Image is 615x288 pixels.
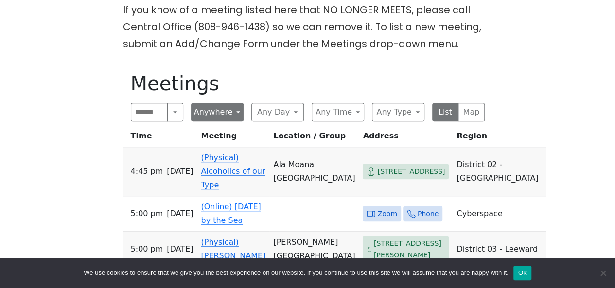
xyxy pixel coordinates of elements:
[269,232,359,268] td: [PERSON_NAME][GEOGRAPHIC_DATA]
[453,147,546,196] td: District 02 - [GEOGRAPHIC_DATA]
[131,165,163,178] span: 4:45 PM
[167,207,193,220] span: [DATE]
[123,1,492,52] p: If you know of a meeting listed here that NO LONGER MEETS, please call Central Office (808-946-14...
[432,103,459,121] button: List
[201,153,265,189] a: (Physical) Alcoholics of our Type
[167,103,183,121] button: Search
[131,103,168,121] input: Search
[598,268,608,278] span: No
[372,103,424,121] button: Any Type
[201,237,265,260] a: (Physical) [PERSON_NAME]
[123,129,197,147] th: Time
[131,242,163,256] span: 5:00 PM
[359,129,453,147] th: Address
[377,208,397,220] span: Zoom
[167,242,193,256] span: [DATE]
[191,103,244,121] button: Anywhere
[453,196,546,232] td: Cyberspace
[418,208,439,220] span: Phone
[312,103,364,121] button: Any Time
[453,129,546,147] th: Region
[453,232,546,268] td: District 03 - Leeward
[374,237,445,261] span: [STREET_ADDRESS][PERSON_NAME]
[131,207,163,220] span: 5:00 PM
[377,166,445,178] span: [STREET_ADDRESS]
[458,103,485,121] button: Map
[197,129,269,147] th: Meeting
[84,268,508,278] span: We use cookies to ensure that we give you the best experience on our website. If you continue to ...
[269,129,359,147] th: Location / Group
[167,165,193,178] span: [DATE]
[251,103,304,121] button: Any Day
[201,202,261,225] a: (Online) [DATE] by the Sea
[269,147,359,196] td: Ala Moana [GEOGRAPHIC_DATA]
[513,266,531,280] button: Ok
[131,72,485,95] h1: Meetings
